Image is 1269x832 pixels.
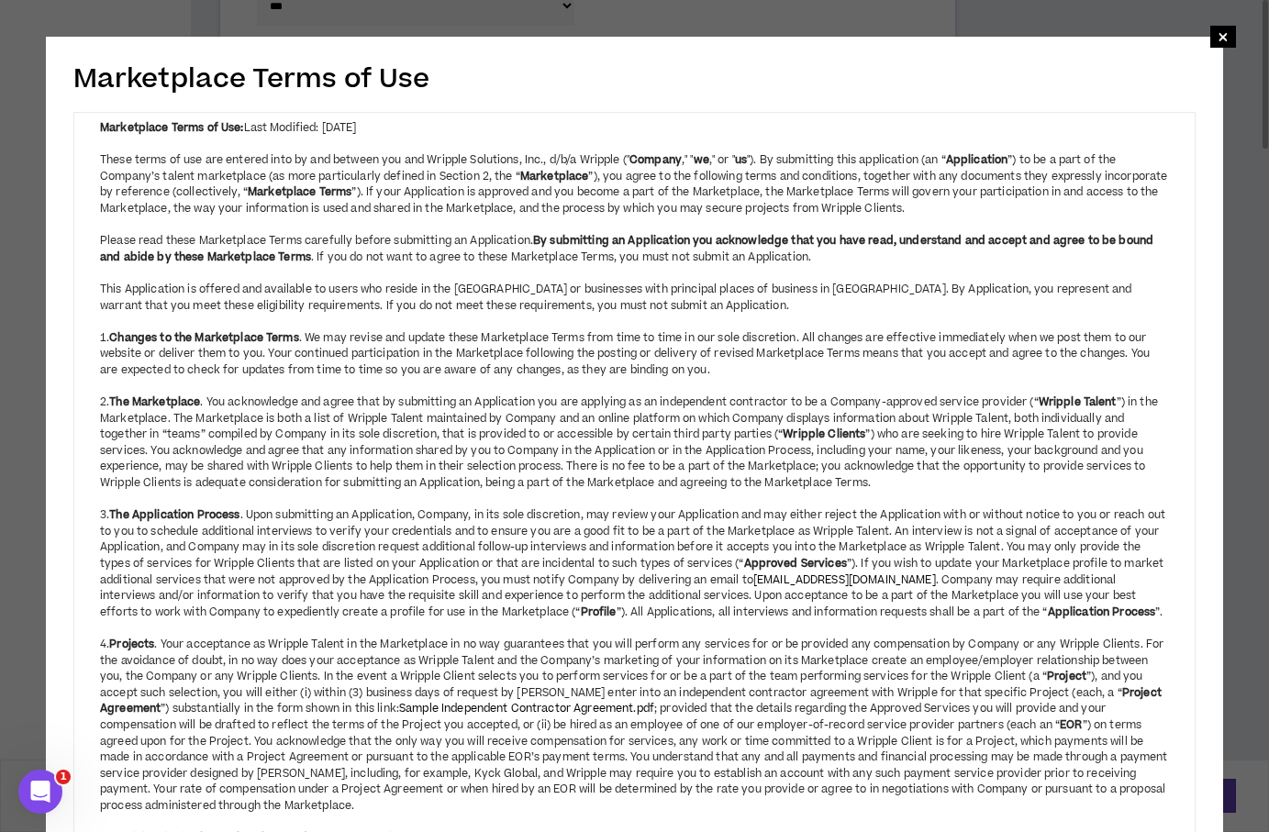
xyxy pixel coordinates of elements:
div: Please read these Marketplace Terms carefully before submitting an Application. . If you do not w... [100,233,1169,265]
strong: Marketplace Terms of Use: [100,120,244,136]
strong: Company [629,152,682,168]
span: × [1218,26,1229,48]
span: 1 [56,770,71,784]
div: 2. . You acknowledge and agree that by submitting an Application you are applying as an independe... [100,379,1169,492]
div: 4. . Your acceptance as Wripple Talent in the Marketplace in no way guarantees that you will perf... [100,620,1169,814]
div: Last Modified: [DATE] [100,120,1169,137]
strong: Projects [109,637,154,652]
strong: The Application Process [109,507,239,523]
strong: we [694,152,709,168]
strong: Application Process [1048,605,1156,620]
strong: By submitting an Application you acknowledge that you have read, understand and accept and agree ... [100,233,1153,265]
h2: Marketplace Terms of Use [73,60,1196,98]
strong: us [735,152,747,168]
strong: Project Agreement [100,685,1162,717]
strong: Wripple Talent [1039,394,1117,410]
strong: Wripple Clients [783,427,865,442]
strong: The Marketplace [109,394,200,410]
strong: Marketplace [520,169,589,184]
strong: Profile [581,605,617,620]
div: 3. . Upon submitting an Application, Company, in its sole discretion, may review your Application... [100,492,1169,621]
strong: Approved Services [744,556,847,571]
div: These terms of use are entered into by and between you and Wripple Solutions, Inc., d/b/a Wripple... [100,152,1169,216]
iframe: Intercom live chat [18,770,62,814]
a: Sample Independent Contractor Agreement.pdf [399,701,654,716]
strong: Project [1047,669,1086,684]
div: This Application is offered and available to users who reside in the [GEOGRAPHIC_DATA] or busines... [100,282,1169,314]
strong: EOR [1060,717,1082,733]
a: [EMAIL_ADDRESS][DOMAIN_NAME] [753,572,936,588]
strong: Marketplace Terms [248,184,351,200]
div: 1. . We may revise and update these Marketplace Terms from time to time in our sole discretion. A... [100,314,1169,378]
strong: Changes to the Marketplace Terms [109,330,298,346]
strong: Application [946,152,1008,168]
